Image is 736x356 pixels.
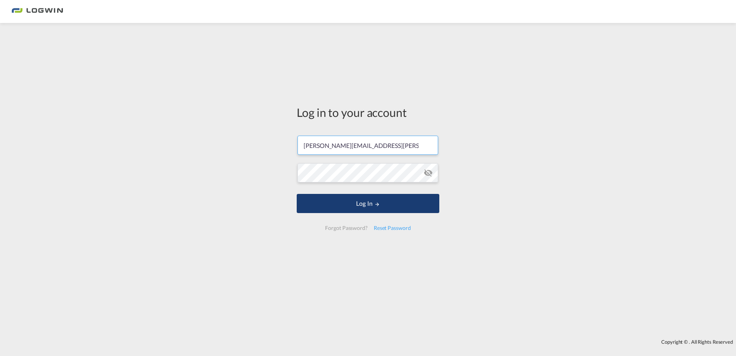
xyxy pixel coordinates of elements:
input: Enter email/phone number [297,136,438,155]
button: LOGIN [297,194,439,213]
div: Reset Password [371,221,414,235]
img: bc73a0e0d8c111efacd525e4c8ad7d32.png [11,3,63,20]
div: Log in to your account [297,104,439,120]
div: Forgot Password? [322,221,370,235]
md-icon: icon-eye-off [424,168,433,177]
